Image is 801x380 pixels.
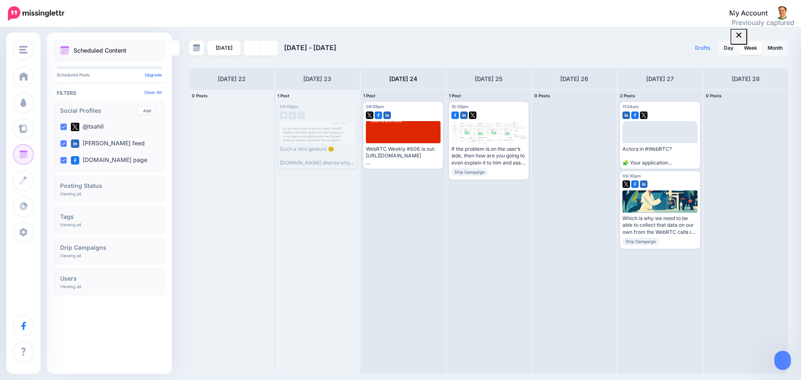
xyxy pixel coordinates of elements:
div: If the problem is on the user’s side, then how are you going to even explain it to him and assist... [451,146,526,166]
img: menu.png [19,46,28,53]
h4: [DATE] 28 [732,74,760,84]
a: Month [763,41,788,55]
a: [DATE] [207,41,241,56]
img: twitter-square.png [469,111,476,119]
a: Add [138,107,154,114]
img: calendar-grey-darker.png [193,44,200,52]
img: Missinglettr [8,6,64,20]
h4: [DATE] 24 [389,74,417,84]
span: 1 Post [449,93,461,98]
p: Viewing all [60,284,81,289]
span: 0 Posts [192,93,208,98]
a: Drafts [690,41,715,56]
span: [DATE] - [DATE] [284,43,336,52]
span: 10:59pm [451,104,469,109]
img: linkedin-square.png [622,111,630,119]
a: My Account [721,3,788,24]
img: twitter-grey-square.png [280,111,287,119]
span: 0 Posts [534,93,550,98]
img: linkedin-grey-square.png [289,111,296,119]
h4: Filters [57,90,162,96]
p: Viewing all [60,253,81,258]
span: 1 Post [277,93,290,98]
h4: [DATE] 23 [303,74,331,84]
img: calendar.png [60,46,69,55]
p: Scheduled Content [73,48,126,53]
img: linkedin-square.png [460,111,468,119]
img: twitter-square.png [640,111,647,119]
img: linkedin-square.png [383,111,391,119]
span: 06:30pm [622,173,641,178]
h4: [DATE] 25 [475,74,503,84]
a: Week [739,41,762,55]
span: Drip Campaign [622,238,659,245]
img: twitter-square.png [622,180,630,188]
h4: Drip Campaigns [60,245,159,251]
a: Clear All [144,90,162,95]
div: Actors in #WebRTC? 🧩 Your application 🧩 Web browsers 🧩 The network 🧩 Users’ devices and periphera... [622,146,697,166]
img: twitter-square.png [71,123,79,131]
label: [PERSON_NAME] feed [71,139,145,148]
p: Viewing all [60,191,81,196]
span: 09:09pm [280,104,298,109]
img: facebook-square.png [71,156,79,165]
span: Drafts [695,46,710,51]
div: WebRTC Weekly #606 is out: [URL][DOMAIN_NAME] This time, we cover RTC.ON 2025, gpt-realtime, Jutu... [366,146,441,166]
img: facebook-square.png [631,180,639,188]
h4: Posting Status [60,183,159,189]
a: Day [719,41,738,55]
h4: Tags [60,214,159,220]
img: linkedin-square.png [640,180,647,188]
a: Upgrade [145,72,162,77]
div: Which is why we need to be able to collect that data on our own from the WebRTC calls in our appl... [622,215,697,236]
img: facebook-square.png [375,111,382,119]
span: 0 Posts [706,93,722,98]
span: Drip Campaign [451,168,488,176]
p: Scheduled Posts [57,73,162,77]
div: Such a nice gesture 😊 [DOMAIN_NAME] shares why they sponsor WebRTC Weekly and webrtcHacks 👀 If yo... [280,146,355,166]
p: Viewing all [60,222,81,227]
h4: [DATE] 26 [560,74,588,84]
img: facebook-square.png [451,111,459,119]
label: @tsahil [71,123,104,131]
span: 2 Posts [620,93,635,98]
img: facebook-grey-square.png [297,111,305,119]
div: Loading [649,139,672,151]
label: [DOMAIN_NAME] page [71,156,147,165]
h4: [DATE] 22 [218,74,246,84]
img: facebook-square.png [631,111,639,119]
img: linkedin-square.png [71,139,79,148]
span: 1 Post [363,93,375,98]
h4: [DATE] 27 [646,74,674,84]
span: 11:54am [622,104,639,109]
img: twitter-square.png [366,111,373,119]
h4: Users [60,276,159,281]
span: 06:59am [366,104,384,109]
h4: Social Profiles [60,108,138,114]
